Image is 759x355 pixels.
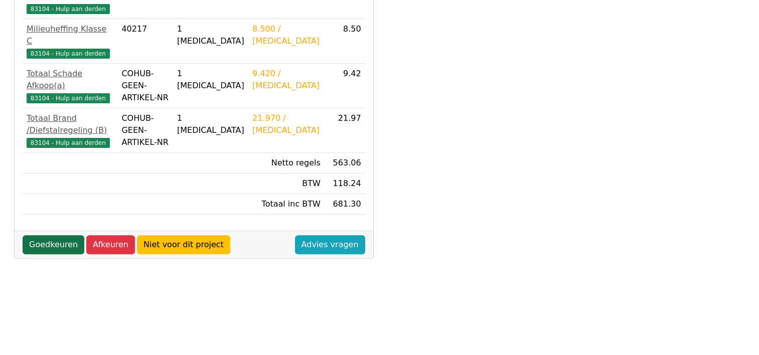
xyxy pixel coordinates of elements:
[325,19,365,64] td: 8.50
[248,194,325,215] td: Totaal inc BTW
[137,235,230,254] a: Niet voor dit project
[325,64,365,108] td: 9.42
[177,23,244,47] div: 1 [MEDICAL_DATA]
[325,173,365,194] td: 118.24
[27,112,113,148] a: Totaal Brand /Diefstalregeling (B)83104 - Hulp aan derden
[27,49,110,59] span: 83104 - Hulp aan derden
[27,112,113,136] div: Totaal Brand /Diefstalregeling (B)
[325,153,365,173] td: 563.06
[27,93,110,103] span: 83104 - Hulp aan derden
[117,108,173,153] td: COHUB-GEEN-ARTIKEL-NR
[27,138,110,148] span: 83104 - Hulp aan derden
[295,235,365,254] a: Advies vragen
[252,68,321,92] div: 9.420 / [MEDICAL_DATA]
[27,68,113,92] div: Totaal Schade Afkoop(a)
[27,23,113,59] a: Milieuheffing Klasse C83104 - Hulp aan derden
[27,4,110,14] span: 83104 - Hulp aan derden
[325,108,365,153] td: 21.97
[252,23,321,47] div: 8.500 / [MEDICAL_DATA]
[117,64,173,108] td: COHUB-GEEN-ARTIKEL-NR
[27,68,113,104] a: Totaal Schade Afkoop(a)83104 - Hulp aan derden
[177,112,244,136] div: 1 [MEDICAL_DATA]
[86,235,135,254] a: Afkeuren
[23,235,84,254] a: Goedkeuren
[248,173,325,194] td: BTW
[252,112,321,136] div: 21.970 / [MEDICAL_DATA]
[177,68,244,92] div: 1 [MEDICAL_DATA]
[27,23,113,47] div: Milieuheffing Klasse C
[248,153,325,173] td: Netto regels
[117,19,173,64] td: 40217
[325,194,365,215] td: 681.30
